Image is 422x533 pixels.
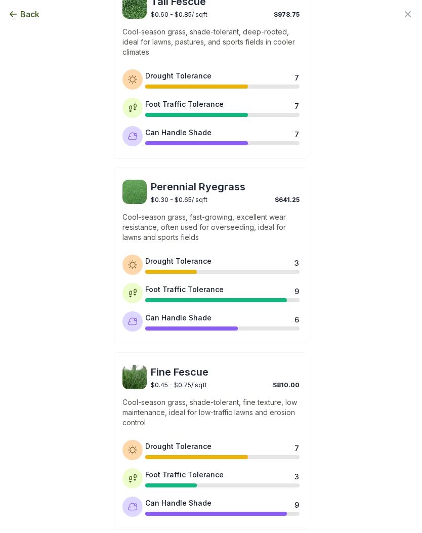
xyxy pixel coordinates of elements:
div: 7 [294,443,299,451]
button: Back [8,8,39,20]
p: Cool-season grass, fast-growing, excellent wear resistance, often used for overseeding, ideal for... [122,212,300,242]
div: Drought Tolerance [145,256,212,266]
img: Shade tolerance icon [128,131,138,141]
div: 9 [294,500,299,508]
img: Perennial Ryegrass sod image [122,180,147,204]
img: Shade tolerance icon [128,502,138,512]
div: Foot Traffic Tolerance [145,99,224,109]
div: 9 [294,286,299,294]
p: Cool-season grass, shade-tolerant, deep-rooted, ideal for lawns, pastures, and sports fields in c... [122,27,300,57]
span: Perennial Ryegrass [151,180,300,194]
img: Foot traffic tolerance icon [128,473,138,483]
span: $0.30 - $0.65 / sqft [151,196,207,203]
div: 7 [294,129,299,137]
div: Foot Traffic Tolerance [145,469,224,480]
img: Drought tolerance icon [128,445,138,455]
img: Foot traffic tolerance icon [128,103,138,113]
img: Drought tolerance icon [128,74,138,85]
p: Cool-season grass, shade-tolerant, fine texture, low maintenance, ideal for low-traffic lawns and... [122,397,300,428]
img: Shade tolerance icon [128,316,138,326]
div: Drought Tolerance [145,441,212,452]
span: $0.45 - $0.75 / sqft [151,381,207,389]
div: 7 [294,101,299,109]
div: 3 [294,471,299,479]
span: Fine Fescue [151,365,300,379]
img: Fine Fescue sod image [122,365,147,389]
img: Foot traffic tolerance icon [128,288,138,298]
span: $641.25 [275,196,300,203]
div: Can Handle Shade [145,127,212,138]
div: Can Handle Shade [145,312,212,323]
div: 3 [294,258,299,266]
div: 6 [294,314,299,322]
div: Foot Traffic Tolerance [145,284,224,295]
span: Back [20,8,39,20]
div: Drought Tolerance [145,70,212,81]
img: Drought tolerance icon [128,260,138,270]
span: $810.00 [273,381,300,389]
div: 7 [294,72,299,80]
div: Can Handle Shade [145,498,212,508]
